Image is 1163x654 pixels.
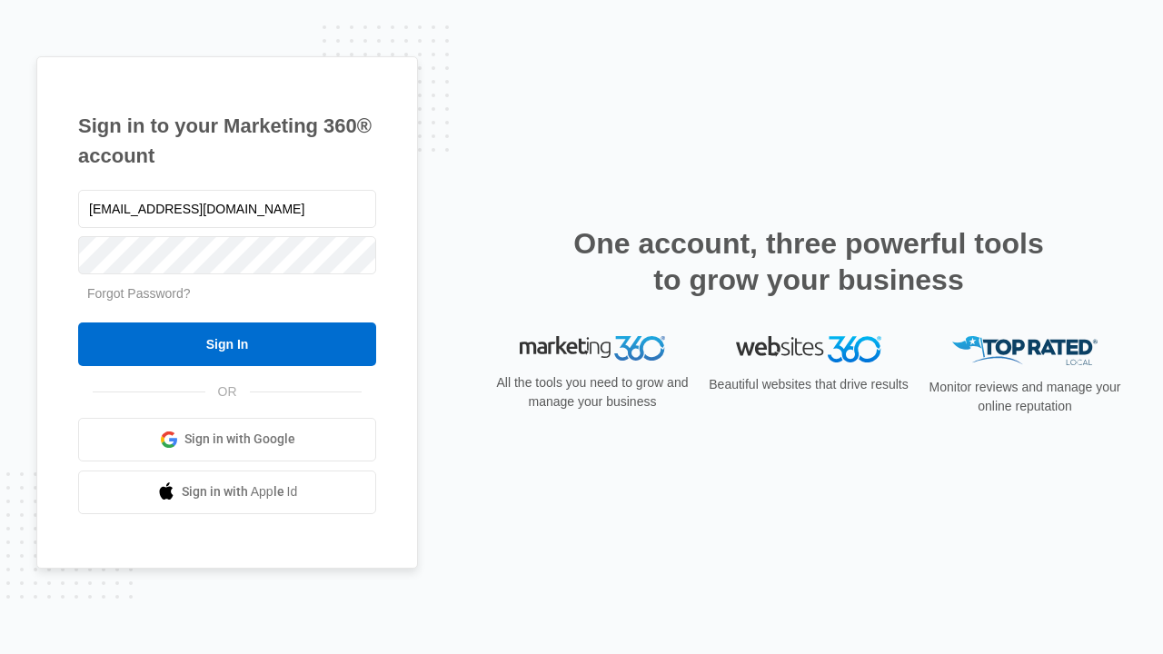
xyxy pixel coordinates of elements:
[205,382,250,401] span: OR
[182,482,298,501] span: Sign in with Apple Id
[78,322,376,366] input: Sign In
[923,378,1127,416] p: Monitor reviews and manage your online reputation
[520,336,665,362] img: Marketing 360
[184,430,295,449] span: Sign in with Google
[87,286,191,301] a: Forgot Password?
[78,190,376,228] input: Email
[707,375,910,394] p: Beautiful websites that drive results
[78,418,376,461] a: Sign in with Google
[736,336,881,362] img: Websites 360
[568,225,1049,298] h2: One account, three powerful tools to grow your business
[491,373,694,411] p: All the tools you need to grow and manage your business
[78,471,376,514] a: Sign in with Apple Id
[952,336,1098,366] img: Top Rated Local
[78,111,376,171] h1: Sign in to your Marketing 360® account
